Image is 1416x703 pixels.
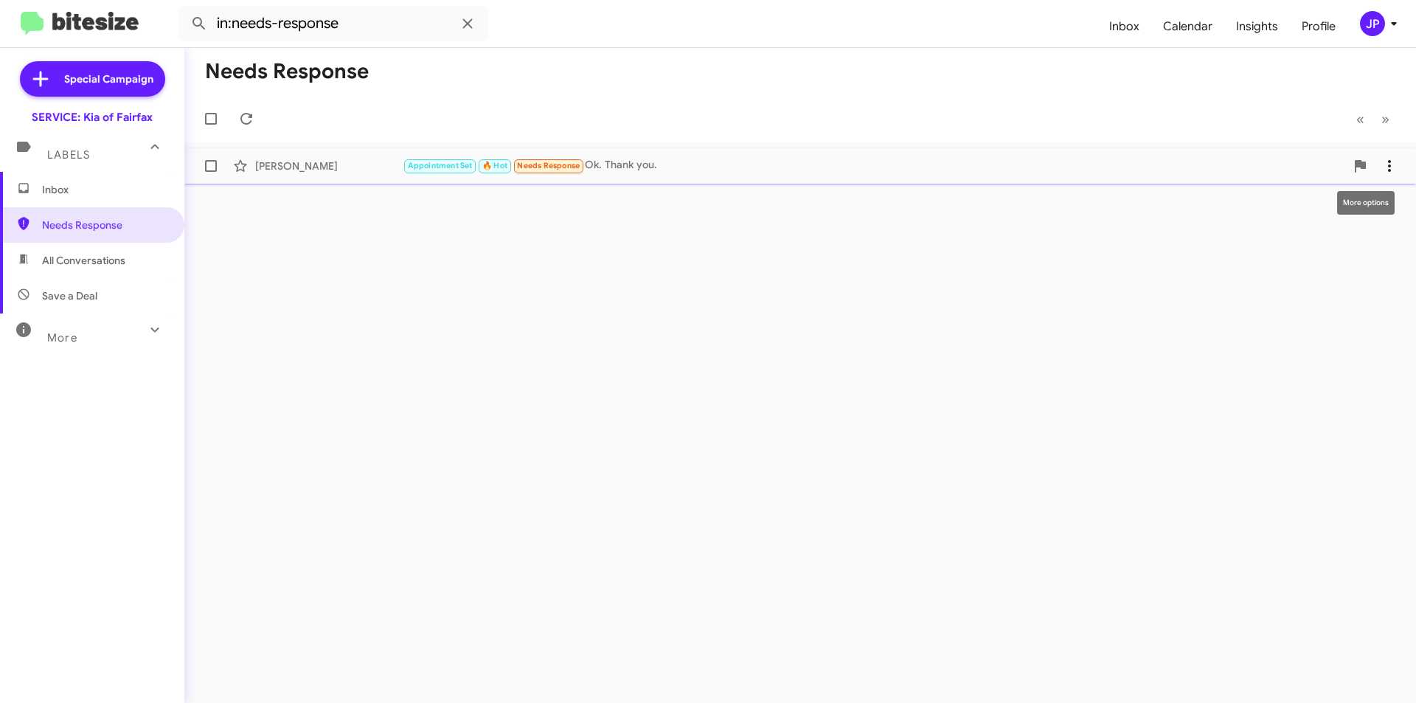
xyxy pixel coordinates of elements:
span: Appointment Set [408,161,473,170]
span: Labels [47,148,90,162]
div: More options [1337,191,1395,215]
a: Insights [1224,5,1290,48]
button: Next [1372,104,1398,134]
span: » [1381,110,1389,128]
span: Inbox [42,182,167,197]
span: Needs Response [517,161,580,170]
span: Special Campaign [64,72,153,86]
a: Special Campaign [20,61,165,97]
span: Save a Deal [42,288,97,303]
div: JP [1360,11,1385,36]
div: [PERSON_NAME] [255,159,403,173]
div: SERVICE: Kia of Fairfax [32,110,153,125]
button: Previous [1347,104,1373,134]
span: More [47,331,77,344]
span: All Conversations [42,253,125,268]
nav: Page navigation example [1348,104,1398,134]
h1: Needs Response [205,60,369,83]
input: Search [178,6,488,41]
button: JP [1347,11,1400,36]
a: Inbox [1097,5,1151,48]
span: 🔥 Hot [482,161,507,170]
a: Calendar [1151,5,1224,48]
span: « [1356,110,1364,128]
span: Needs Response [42,218,167,232]
div: Ok. Thank you. [403,157,1345,174]
a: Profile [1290,5,1347,48]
